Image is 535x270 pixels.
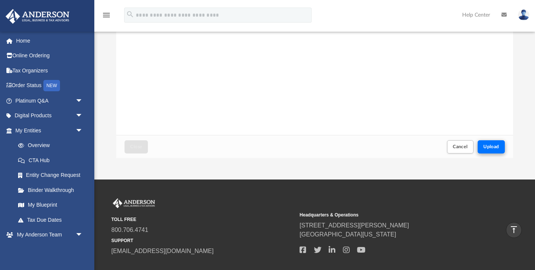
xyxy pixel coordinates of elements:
[111,248,214,254] a: [EMAIL_ADDRESS][DOMAIN_NAME]
[5,123,94,138] a: My Entitiesarrow_drop_down
[75,93,91,109] span: arrow_drop_down
[5,108,94,123] a: Digital Productsarrow_drop_down
[5,63,94,78] a: Tax Organizers
[300,231,396,238] a: [GEOGRAPHIC_DATA][US_STATE]
[447,140,474,153] button: Cancel
[11,168,94,183] a: Entity Change Request
[11,138,94,153] a: Overview
[43,80,60,91] div: NEW
[5,227,91,242] a: My Anderson Teamarrow_drop_down
[75,123,91,138] span: arrow_drop_down
[11,198,91,213] a: My Blueprint
[5,48,94,63] a: Online Ordering
[3,9,72,24] img: Anderson Advisors Platinum Portal
[453,144,468,149] span: Cancel
[102,14,111,20] a: menu
[300,222,409,229] a: [STREET_ADDRESS][PERSON_NAME]
[506,222,522,238] a: vertical_align_top
[75,227,91,243] span: arrow_drop_down
[11,212,94,227] a: Tax Due Dates
[5,78,94,94] a: Order StatusNEW
[126,10,134,18] i: search
[102,11,111,20] i: menu
[11,153,94,168] a: CTA Hub
[478,140,505,153] button: Upload
[125,140,148,153] button: Close
[300,212,483,218] small: Headquarters & Operations
[11,183,94,198] a: Binder Walkthrough
[509,225,518,234] i: vertical_align_top
[5,93,94,108] a: Platinum Q&Aarrow_drop_down
[111,216,294,223] small: TOLL FREE
[130,144,142,149] span: Close
[518,9,529,20] img: User Pic
[111,198,157,208] img: Anderson Advisors Platinum Portal
[11,242,87,257] a: My Anderson Team
[483,144,499,149] span: Upload
[111,227,148,233] a: 800.706.4741
[5,33,94,48] a: Home
[75,108,91,124] span: arrow_drop_down
[111,237,294,244] small: SUPPORT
